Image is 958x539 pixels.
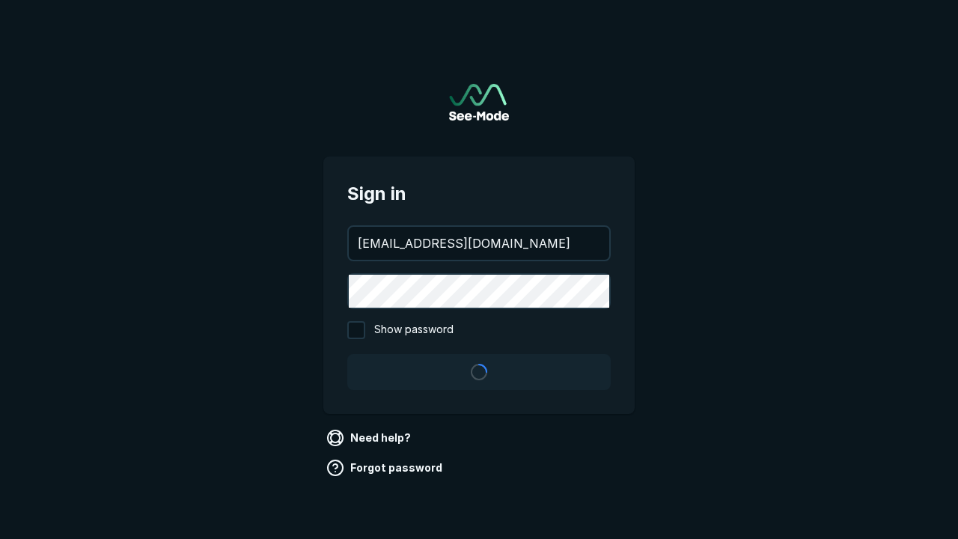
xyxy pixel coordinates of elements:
input: your@email.com [349,227,609,260]
span: Sign in [347,180,611,207]
a: Need help? [323,426,417,450]
a: Go to sign in [449,84,509,121]
img: See-Mode Logo [449,84,509,121]
span: Show password [374,321,454,339]
a: Forgot password [323,456,448,480]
